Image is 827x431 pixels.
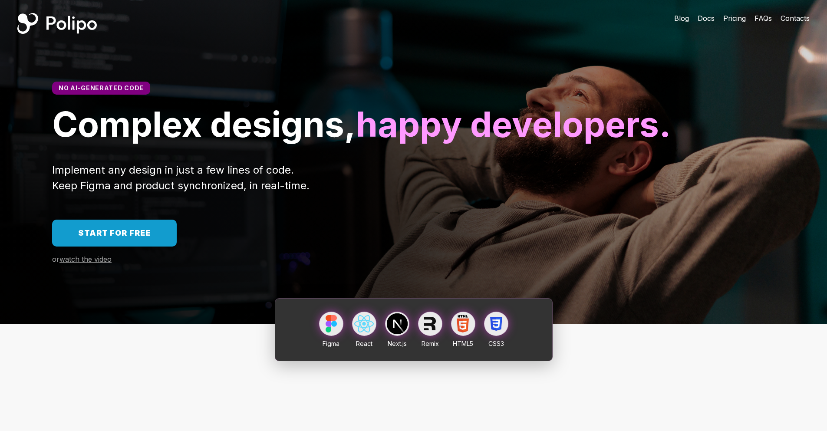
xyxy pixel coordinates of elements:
span: CSS3 [488,340,504,347]
a: Start for free [52,220,177,247]
a: Docs [698,13,715,23]
span: Blog [674,14,689,23]
span: Complex designs, [52,103,356,145]
span: or [52,255,59,263]
span: Next.js [388,340,407,347]
span: React [356,340,372,347]
span: HTML5 [453,340,473,347]
a: FAQs [755,13,772,23]
span: Start for free [78,228,151,237]
span: Pricing [723,14,746,23]
a: Pricing [723,13,746,23]
span: No AI-generated code [59,84,144,92]
span: Figma [323,340,339,347]
span: Docs [698,14,715,23]
span: Implement any design in just a few lines of code. Keep Figma and product synchronized, in real-time. [52,164,310,192]
span: watch the video [59,255,112,263]
a: Contacts [781,13,810,23]
span: Contacts [781,14,810,23]
span: Remix [422,340,439,347]
span: happy developers. [356,103,671,145]
a: orwatch the video [52,255,112,263]
a: Blog [674,13,689,23]
span: FAQs [755,14,772,23]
